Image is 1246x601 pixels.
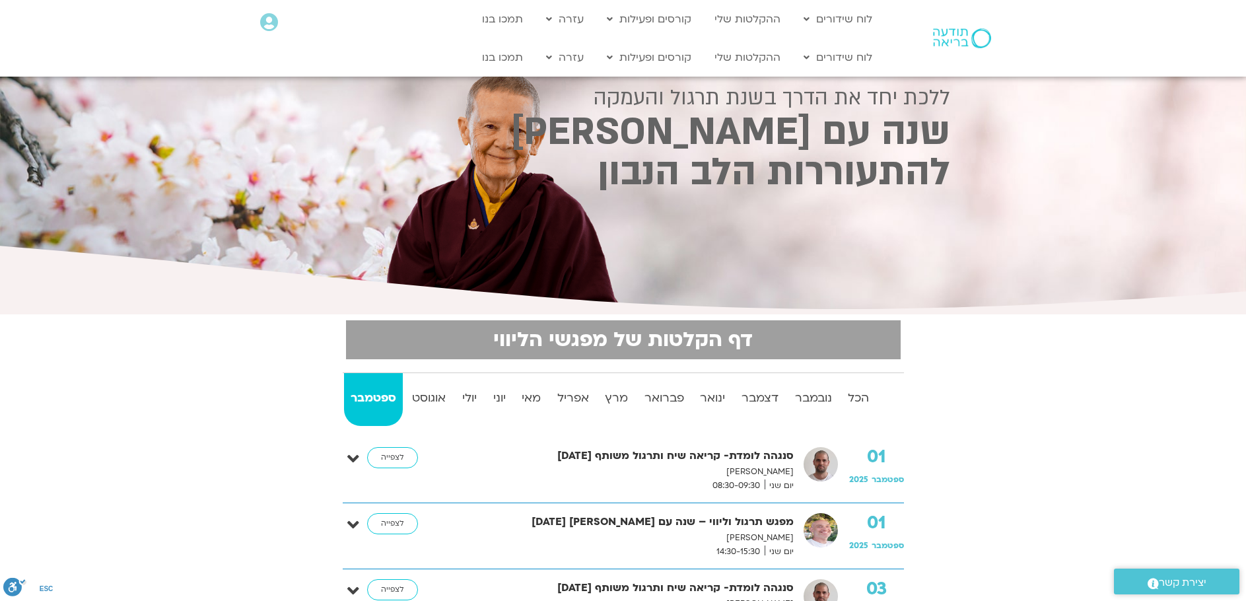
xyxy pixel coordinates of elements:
[872,540,904,551] span: ספטמבר
[550,388,596,408] strong: אפריל
[708,45,787,70] a: ההקלטות שלי
[447,513,794,531] strong: מפגש תרגול וליווי – שנה עם [PERSON_NAME] [DATE]
[515,388,548,408] strong: מאי
[849,474,868,485] span: 2025
[456,373,484,426] a: יולי
[296,115,950,150] h2: שנה עם [PERSON_NAME]
[693,388,732,408] strong: ינואר
[344,388,403,408] strong: ספטמבר
[367,579,418,600] a: לצפייה
[447,531,794,545] p: [PERSON_NAME]
[600,7,698,32] a: קורסים ופעילות
[367,513,418,534] a: לצפייה
[405,388,453,408] strong: אוגוסט
[1159,574,1206,592] span: יצירת קשר
[600,45,698,70] a: קורסים ופעילות
[849,540,868,551] span: 2025
[296,86,950,110] h2: ללכת יחד את הדרך בשנת תרגול והעמקה
[638,388,691,408] strong: פברואר
[550,373,596,426] a: אפריל
[344,373,403,426] a: ספטמבר
[849,513,904,533] strong: 01
[849,447,904,467] strong: 01
[872,474,904,485] span: ספטמבר
[598,373,635,426] a: מרץ
[486,388,512,408] strong: יוני
[475,7,530,32] a: תמכו בנו
[841,388,876,408] strong: הכל
[447,465,794,479] p: [PERSON_NAME]
[841,373,876,426] a: הכל
[447,447,794,465] strong: סנגהה לומדת- קריאה שיח ותרגול משותף [DATE]
[367,447,418,468] a: לצפייה
[486,373,512,426] a: יוני
[708,7,787,32] a: ההקלטות שלי
[539,7,590,32] a: עזרה
[447,579,794,597] strong: סנגהה לומדת- קריאה שיח ותרגול משותף [DATE]
[797,45,879,70] a: לוח שידורים
[515,373,548,426] a: מאי
[708,479,765,493] span: 08:30-09:30
[765,479,794,493] span: יום שני
[735,388,786,408] strong: דצמבר
[296,155,950,190] h2: להתעוררות הלב הנבון
[638,373,691,426] a: פברואר
[598,388,635,408] strong: מרץ
[849,579,904,599] strong: 03
[788,373,839,426] a: נובמבר
[735,373,786,426] a: דצמבר
[765,545,794,559] span: יום שני
[797,7,879,32] a: לוח שידורים
[933,28,991,48] img: תודעה בריאה
[788,388,839,408] strong: נובמבר
[712,545,765,559] span: 14:30-15:30
[354,328,893,351] h2: דף הקלטות של מפגשי הליווי
[1114,569,1239,594] a: יצירת קשר
[475,45,530,70] a: תמכו בנו
[405,373,453,426] a: אוגוסט
[539,45,590,70] a: עזרה
[693,373,732,426] a: ינואר
[456,388,484,408] strong: יולי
